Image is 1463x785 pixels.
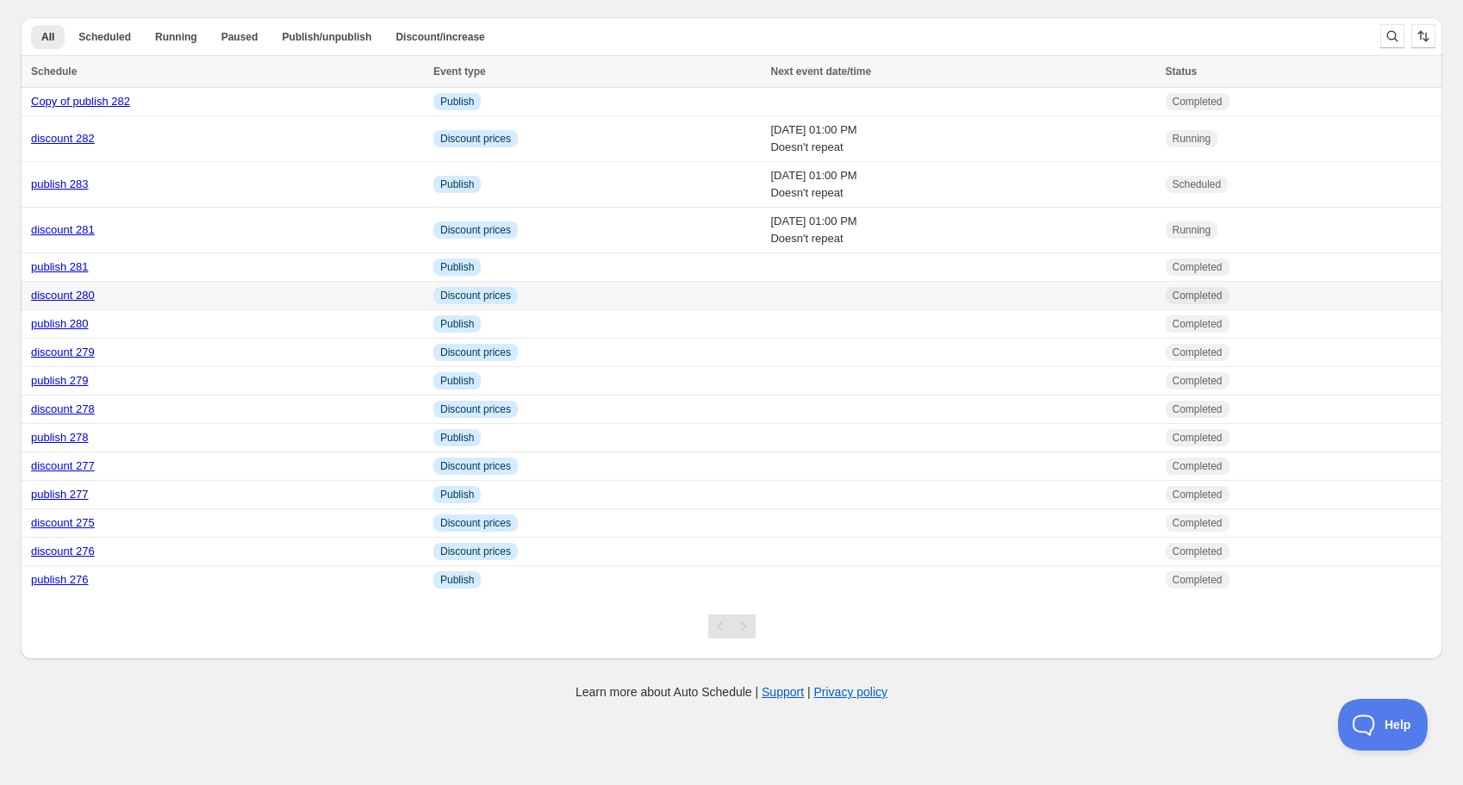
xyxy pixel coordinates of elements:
span: Publish [440,178,474,191]
a: discount 280 [31,289,95,302]
span: Discount prices [440,402,511,416]
span: Completed [1173,260,1223,274]
span: Discount prices [440,223,511,237]
a: discount 282 [31,132,95,145]
span: Completed [1173,516,1223,530]
p: Learn more about Auto Schedule | | [576,683,887,701]
span: Publish [440,95,474,109]
a: discount 277 [31,459,95,472]
span: Scheduled [1173,178,1222,191]
span: Running [1173,223,1211,237]
td: [DATE] 01:00 PM Doesn't repeat [765,116,1160,162]
td: [DATE] 01:00 PM Doesn't repeat [765,208,1160,253]
span: Schedule [31,65,77,78]
span: Running [1173,132,1211,146]
span: Running [155,30,197,44]
a: publish 280 [31,317,89,330]
span: Discount prices [440,516,511,530]
a: Support [762,685,804,699]
span: Next event date/time [770,65,871,78]
span: All [41,30,54,44]
span: Publish [440,573,474,587]
a: discount 275 [31,516,95,529]
span: Completed [1173,459,1223,473]
span: Completed [1173,573,1223,587]
span: Completed [1173,402,1223,416]
span: Completed [1173,488,1223,502]
span: Publish [440,488,474,502]
button: Search and filter results [1380,24,1404,48]
a: publish 278 [31,431,89,444]
a: discount 278 [31,402,95,415]
span: Completed [1173,346,1223,359]
a: Copy of publish 282 [31,95,130,108]
a: publish 277 [31,488,89,501]
span: Completed [1173,95,1223,109]
span: Discount prices [440,289,511,302]
td: [DATE] 01:00 PM Doesn't repeat [765,162,1160,208]
span: Publish [440,260,474,274]
span: Publish [440,374,474,388]
span: Completed [1173,317,1223,331]
span: Completed [1173,545,1223,558]
a: publish 279 [31,374,89,387]
span: Completed [1173,374,1223,388]
span: Completed [1173,289,1223,302]
span: Discount prices [440,346,511,359]
span: Publish [440,317,474,331]
span: Discount/increase [395,30,484,44]
span: Status [1166,65,1198,78]
a: Privacy policy [814,685,888,699]
nav: Pagination [708,614,756,639]
button: Sort the results [1411,24,1435,48]
a: discount 276 [31,545,95,558]
a: discount 279 [31,346,95,358]
a: publish 281 [31,260,89,273]
iframe: Toggle Customer Support [1338,699,1429,751]
span: Scheduled [78,30,131,44]
span: Discount prices [440,545,511,558]
span: Discount prices [440,132,511,146]
a: publish 283 [31,178,89,190]
span: Discount prices [440,459,511,473]
span: Completed [1173,431,1223,445]
span: Publish [440,431,474,445]
span: Publish/unpublish [282,30,371,44]
a: publish 276 [31,573,89,586]
span: Event type [433,65,486,78]
a: discount 281 [31,223,95,236]
span: Paused [221,30,258,44]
